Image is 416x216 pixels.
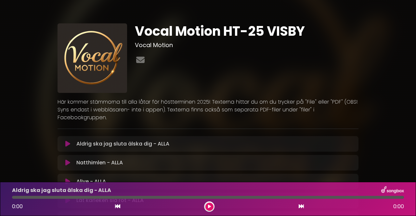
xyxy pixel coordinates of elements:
[135,42,359,49] h3: Vocal Motion
[393,203,404,210] span: 0:00
[76,178,106,185] p: Alive - ALLA
[58,23,127,93] img: pGlB4Q9wSIK9SaBErEAn
[58,98,358,121] p: Här kommer stämmorna till alla låtar för höstterminen 2025! Texterna hittar du om du trycker på "...
[12,203,23,210] span: 0:00
[12,186,111,194] p: Aldrig ska jag sluta älska dig - ALLA
[381,186,404,195] img: songbox-logo-white.png
[76,159,123,167] p: Natthimlen - ALLA
[76,140,169,148] p: Aldrig ska jag sluta älska dig - ALLA
[135,23,359,39] h1: Vocal Motion HT-25 VISBY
